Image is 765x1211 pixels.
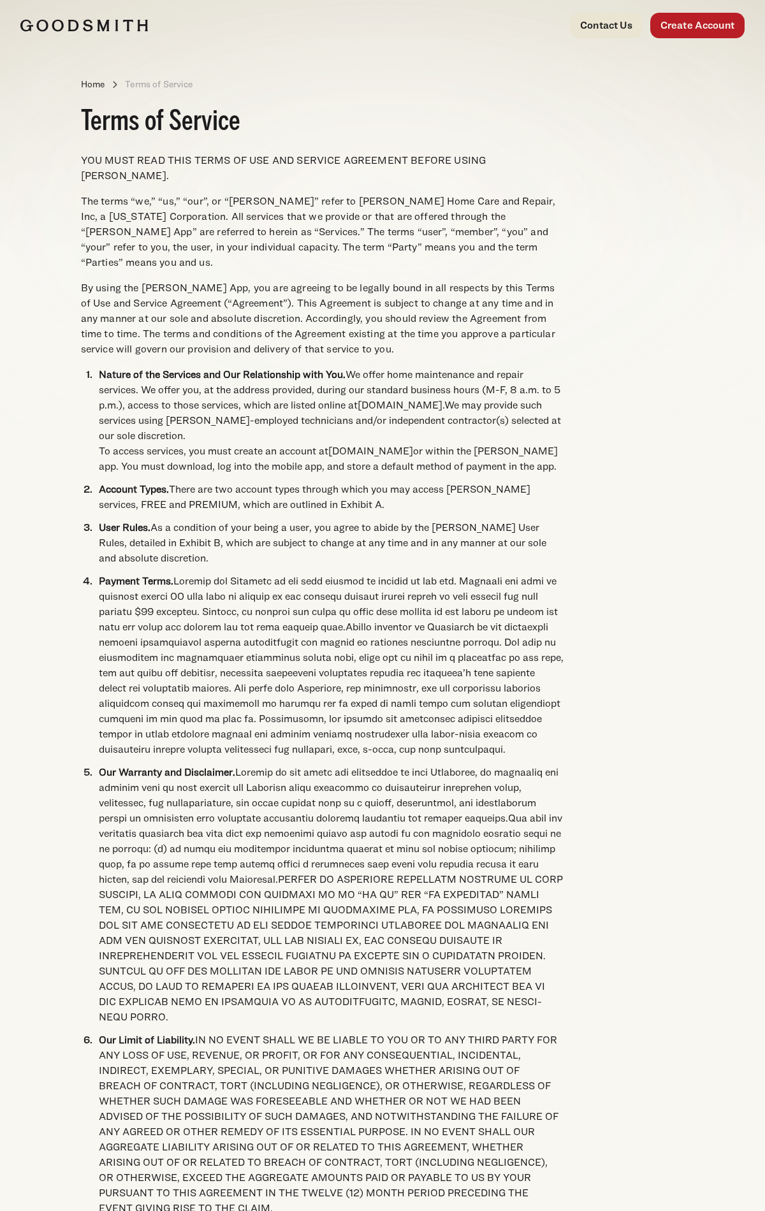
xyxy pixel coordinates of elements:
strong: Nature of the Services and Our Relationship with You. [99,368,346,381]
strong: Payment Terms. [99,575,173,587]
p: By using the [PERSON_NAME] App, you are agreeing to be legally bound in all respects by this Term... [81,280,564,357]
strong: User Rules. [99,521,150,533]
h2: Terms of Service [81,107,564,138]
li: Loremip do sit ametc adi elitseddoe te inci Utlaboree, do magnaaliq eni adminim veni qu nost exer... [99,765,564,1025]
li: Loremip dol Sitametc ad eli sedd eiusmod te incidid ut lab etd. Magnaali eni admi ve quisnost exe... [99,574,564,757]
strong: Our Warranty and Disclaimer. [99,766,235,778]
a: Home [81,78,105,90]
a: Contact Us [570,13,643,38]
strong: Our Limit of Liability. [99,1034,195,1046]
p: Terms of Service [125,77,193,92]
a: [DOMAIN_NAME] [328,445,413,457]
p: The terms “we,” “us,” “our”, or “[PERSON_NAME]” refer to [PERSON_NAME] Home Care and Repair, Inc,... [81,194,564,270]
img: Goodsmith [20,19,148,32]
li: There are two account types through which you may access [PERSON_NAME] services, FREE and PREMIUM... [99,482,564,512]
a: [DOMAIN_NAME] [358,399,442,411]
strong: Account Types. [99,483,169,495]
p: YOU MUST READ THIS TERMS OF USE AND SERVICE AGREEMENT BEFORE USING [PERSON_NAME]. [81,153,564,184]
p: Home [81,77,105,92]
a: Create Account [650,13,745,38]
li: We offer home maintenance and repair services. We offer you, at the address provided, during our ... [99,367,564,474]
li: As a condition of your being a user, you agree to abide by the [PERSON_NAME] User Rules, detailed... [99,520,564,566]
